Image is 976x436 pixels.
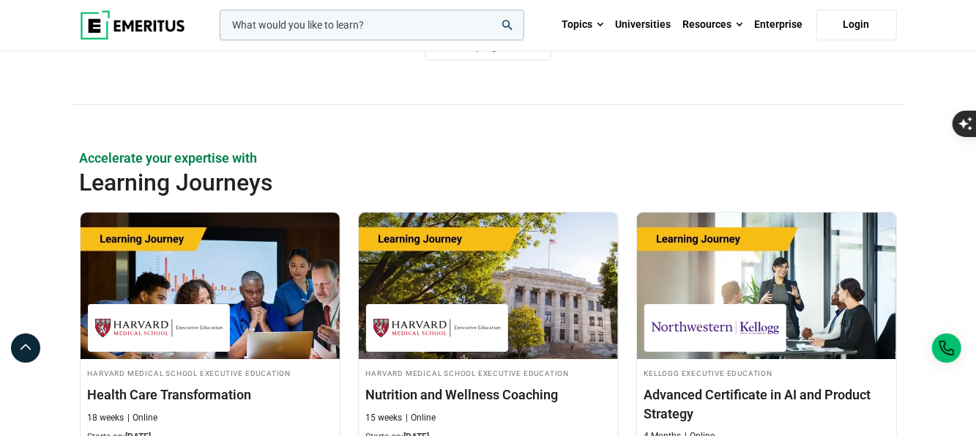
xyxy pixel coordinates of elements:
h4: Harvard Medical School Executive Education [366,366,611,379]
img: Harvard Medical School Executive Education [95,311,223,344]
p: Accelerate your expertise with [80,149,897,167]
h2: Learning Journeys [80,168,815,197]
h3: Nutrition and Wellness Coaching [366,385,611,404]
h4: Kellogg Executive Education [644,366,889,379]
p: Online [406,412,436,424]
h3: Health Care Transformation [88,385,332,404]
a: Login [816,10,897,40]
h3: Advanced Certificate in AI and Product Strategy [644,385,889,422]
img: Harvard Medical School Executive Education [373,311,501,344]
p: Online [128,412,158,424]
h4: Harvard Medical School Executive Education [88,366,332,379]
input: woocommerce-product-search-field-0 [220,10,524,40]
img: Kellogg Executive Education [652,311,779,344]
img: Advanced Certificate in AI and Product Strategy | Online AI and Machine Learning Course [637,213,896,359]
p: 15 weeks [366,412,403,424]
img: Health Care Transformation | Online Healthcare Course [81,213,340,359]
img: Nutrition and Wellness Coaching | Online Healthcare Course [359,213,618,359]
p: 18 weeks [88,412,124,424]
